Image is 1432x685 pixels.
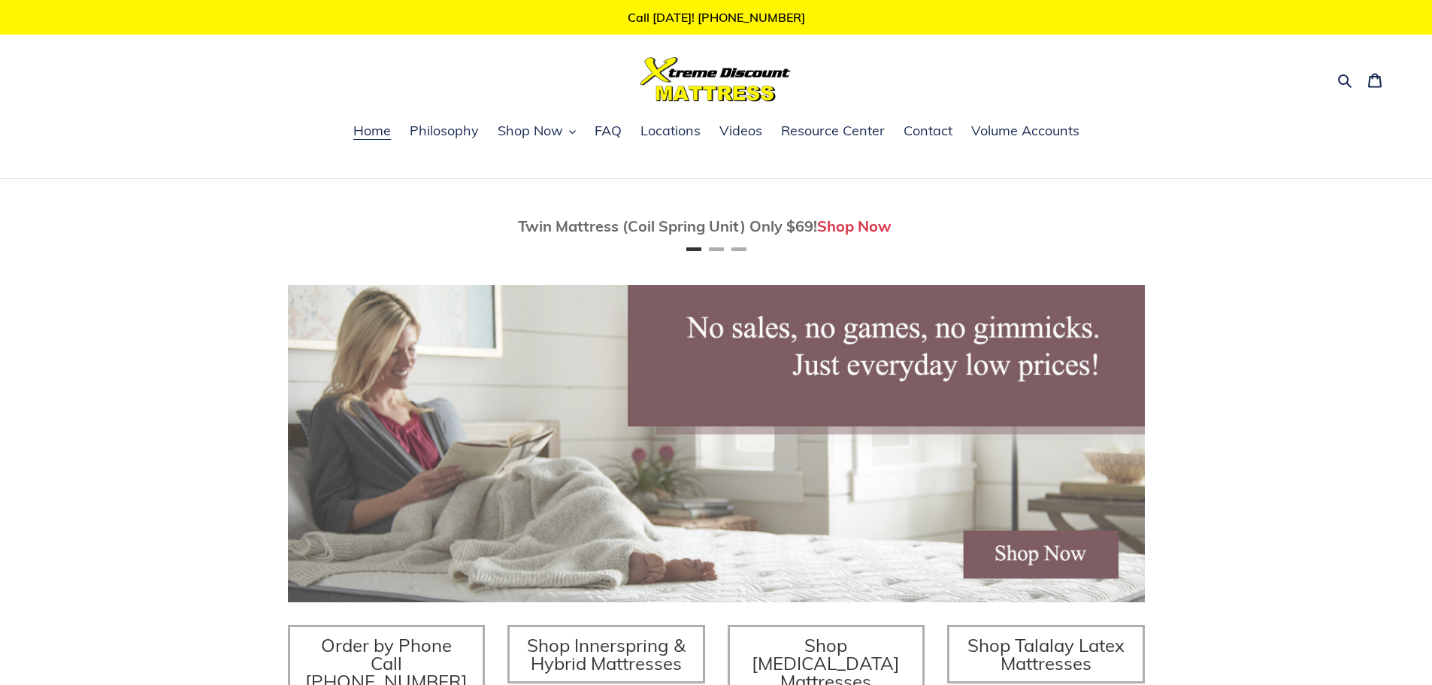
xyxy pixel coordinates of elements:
span: Contact [904,122,952,140]
span: Philosophy [410,122,479,140]
span: FAQ [595,122,622,140]
img: Xtreme Discount Mattress [640,57,791,102]
a: FAQ [587,120,629,143]
span: Volume Accounts [971,122,1079,140]
span: Shop Now [498,122,563,140]
a: Volume Accounts [964,120,1087,143]
a: Locations [633,120,708,143]
span: Shop Innerspring & Hybrid Mattresses [527,634,686,674]
button: Page 3 [731,247,746,251]
a: Home [346,120,398,143]
span: Locations [640,122,701,140]
a: Videos [712,120,770,143]
a: Philosophy [402,120,486,143]
img: herobannermay2022-1652879215306_1200x.jpg [288,285,1145,602]
a: Contact [896,120,960,143]
span: Home [353,122,391,140]
a: Resource Center [774,120,892,143]
span: Resource Center [781,122,885,140]
button: Page 1 [686,247,701,251]
a: Shop Innerspring & Hybrid Mattresses [507,625,705,683]
a: Shop Talalay Latex Mattresses [947,625,1145,683]
span: Twin Mattress (Coil Spring Unit) Only $69! [518,217,817,235]
button: Shop Now [490,120,583,143]
span: Videos [719,122,762,140]
button: Page 2 [709,247,724,251]
a: Shop Now [817,217,892,235]
span: Shop Talalay Latex Mattresses [967,634,1125,674]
